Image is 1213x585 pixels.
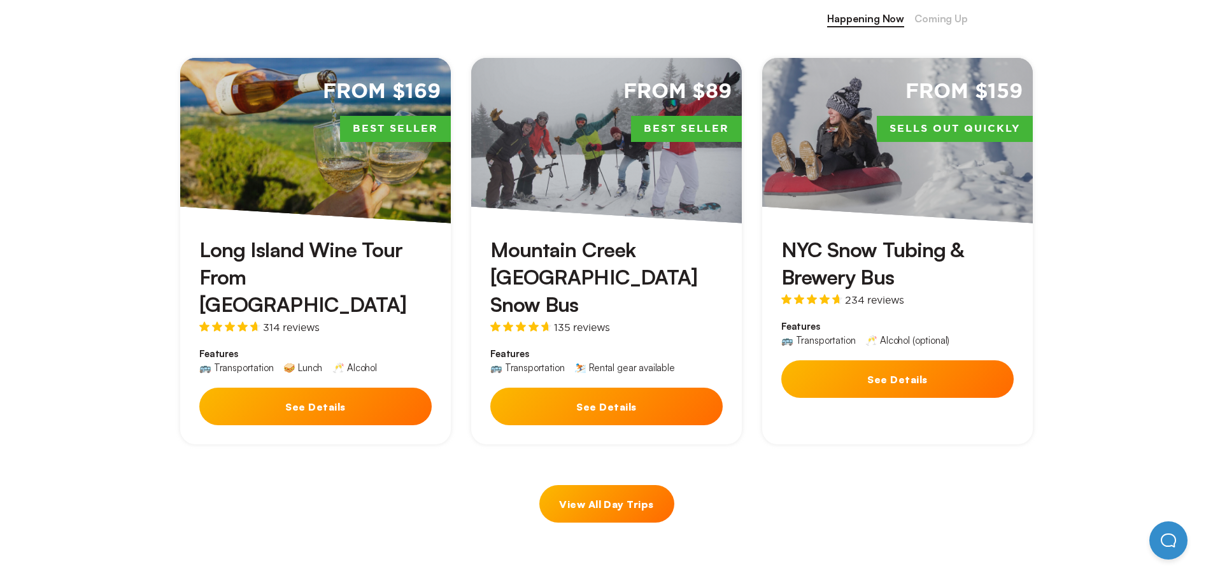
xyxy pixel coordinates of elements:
span: 234 reviews [845,295,904,305]
span: Features [199,348,432,360]
span: Features [490,348,723,360]
h3: Mountain Creek [GEOGRAPHIC_DATA] Snow Bus [490,236,723,319]
button: See Details [490,388,723,425]
button: See Details [199,388,432,425]
span: From $159 [905,78,1023,106]
span: Best Seller [340,116,451,143]
a: From $169Best SellerLong Island Wine Tour From [GEOGRAPHIC_DATA]314 reviewsFeatures🚌 Transportati... [180,58,451,445]
span: Coming Up [914,11,968,27]
a: From $89Best SellerMountain Creek [GEOGRAPHIC_DATA] Snow Bus135 reviewsFeatures🚌 Transportation⛷️... [471,58,742,445]
span: Best Seller [631,116,742,143]
span: 314 reviews [263,322,320,332]
h3: NYC Snow Tubing & Brewery Bus [781,236,1014,291]
span: Sells Out Quickly [877,116,1033,143]
span: From $169 [323,78,441,106]
span: From $89 [623,78,732,106]
button: See Details [781,360,1014,398]
div: 🥂 Alcohol [332,363,377,372]
a: From $159Sells Out QuicklyNYC Snow Tubing & Brewery Bus234 reviewsFeatures🚌 Transportation🥂 Alcoh... [762,58,1033,445]
span: 135 reviews [554,322,610,332]
div: 🥪 Lunch [283,363,322,372]
div: 🚌 Transportation [199,363,273,372]
a: View All Day Trips [539,485,674,523]
iframe: Help Scout Beacon - Open [1149,521,1188,560]
span: Happening Now [827,11,904,27]
div: 🚌 Transportation [781,335,855,345]
div: 🥂 Alcohol (optional) [865,335,949,345]
h3: Long Island Wine Tour From [GEOGRAPHIC_DATA] [199,236,432,319]
div: ⛷️ Rental gear available [574,363,674,372]
div: 🚌 Transportation [490,363,564,372]
span: Features [781,320,1014,333]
